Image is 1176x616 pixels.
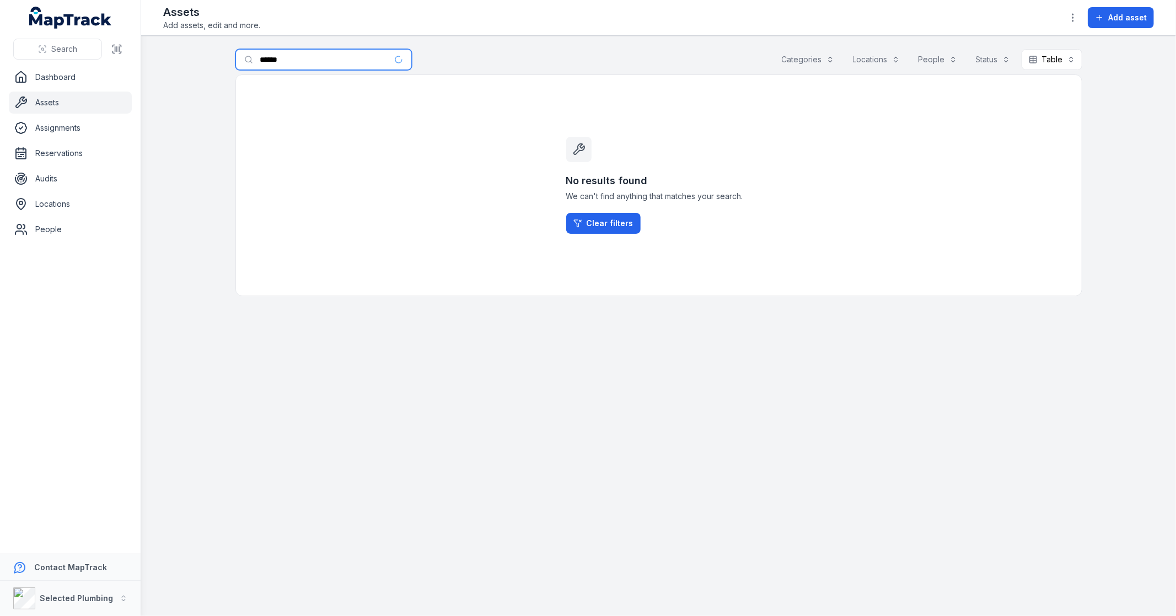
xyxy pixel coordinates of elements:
button: Add asset [1088,7,1154,28]
a: Reservations [9,142,132,164]
a: MapTrack [29,7,112,29]
a: Audits [9,168,132,190]
strong: Selected Plumbing [40,593,113,603]
a: Assignments [9,117,132,139]
a: People [9,218,132,240]
span: We can't find anything that matches your search. [566,191,751,202]
a: Dashboard [9,66,132,88]
a: Clear filters [566,213,641,234]
button: People [911,49,964,70]
h3: No results found [566,173,751,189]
h2: Assets [163,4,260,20]
button: Search [13,39,102,60]
a: Locations [9,193,132,215]
button: Categories [775,49,841,70]
button: Table [1022,49,1082,70]
strong: Contact MapTrack [34,563,107,572]
button: Status [969,49,1017,70]
span: Add assets, edit and more. [163,20,260,31]
span: Add asset [1108,12,1147,23]
a: Assets [9,92,132,114]
button: Locations [846,49,907,70]
span: Search [51,44,77,55]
